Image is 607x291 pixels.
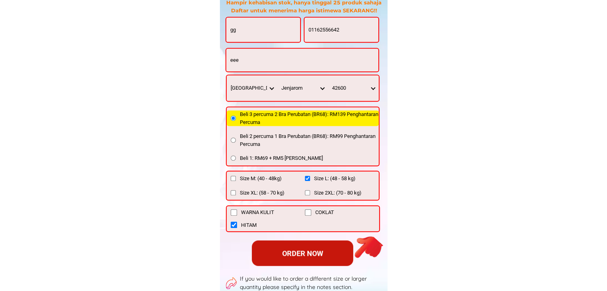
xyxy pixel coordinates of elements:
[231,190,236,195] input: Size XL: (58 - 70 kg)
[314,189,362,197] span: Size 2XL: (70 - 80 kg)
[314,175,356,183] span: Size L: (48 - 58 kg)
[231,138,236,143] input: Beli 2 percuma 1 Bra Perubatan (BR68): RM99 Penghantaran Percuma
[226,49,378,71] input: Input address
[305,209,311,216] input: COKLAT
[250,248,355,259] div: ORDER NOW
[241,208,274,216] span: WARNA KULIT
[231,155,236,161] input: Beli 1: RM69 + RM5 [PERSON_NAME]
[227,75,277,101] select: Select province
[240,132,379,148] span: Beli 2 percuma 1 Bra Perubatan (BR68): RM99 Penghantaran Percuma
[231,209,237,216] input: WARNA KULIT
[241,221,257,229] span: HITAM
[231,176,236,181] input: Size M: (40 - 48kg)
[231,116,236,121] input: Beli 3 percuma 2 Bra Perubatan (BR68): RM139 Penghantaran Percuma
[240,189,285,197] span: Size XL: (58 - 70 kg)
[226,18,300,42] input: Input full_name
[305,190,310,195] input: Size 2XL: (70 - 80 kg)
[328,75,379,101] select: Select postal code
[240,110,379,126] span: Beli 3 percuma 2 Bra Perubatan (BR68): RM139 Penghantaran Percuma
[240,175,282,183] span: Size M: (40 - 48kg)
[231,222,237,228] input: HITAM
[315,208,334,216] span: COKLAT
[305,176,310,181] input: Size L: (48 - 58 kg)
[277,75,328,101] select: Select district
[304,18,378,42] input: Input phone_number
[240,154,323,162] span: Beli 1: RM69 + RM5 [PERSON_NAME]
